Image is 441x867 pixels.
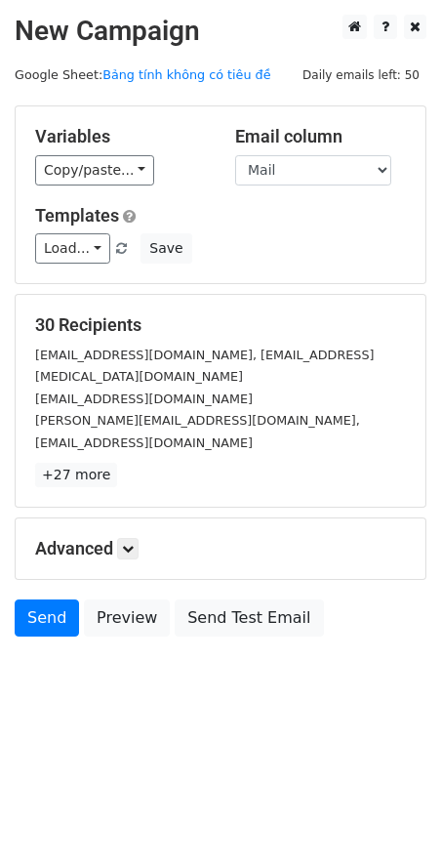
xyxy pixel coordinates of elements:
a: Send [15,599,79,637]
button: Save [140,233,191,264]
a: Load... [35,233,110,264]
h2: New Campaign [15,15,426,48]
small: [PERSON_NAME][EMAIL_ADDRESS][DOMAIN_NAME], [EMAIL_ADDRESS][DOMAIN_NAME] [35,413,360,450]
small: Google Sheet: [15,67,271,82]
small: [EMAIL_ADDRESS][DOMAIN_NAME] [35,392,253,406]
h5: Advanced [35,538,406,559]
a: Preview [84,599,170,637]
h5: Email column [235,126,406,147]
small: [EMAIL_ADDRESS][DOMAIN_NAME], [EMAIL_ADDRESS][MEDICAL_DATA][DOMAIN_NAME] [35,348,374,385]
iframe: Chat Widget [343,773,441,867]
a: Bảng tính không có tiêu đề [102,67,270,82]
h5: Variables [35,126,206,147]
h5: 30 Recipients [35,314,406,336]
a: Send Test Email [175,599,323,637]
a: Templates [35,205,119,226]
a: Copy/paste... [35,155,154,186]
a: Daily emails left: 50 [296,67,426,82]
a: +27 more [35,463,117,487]
span: Daily emails left: 50 [296,64,426,86]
